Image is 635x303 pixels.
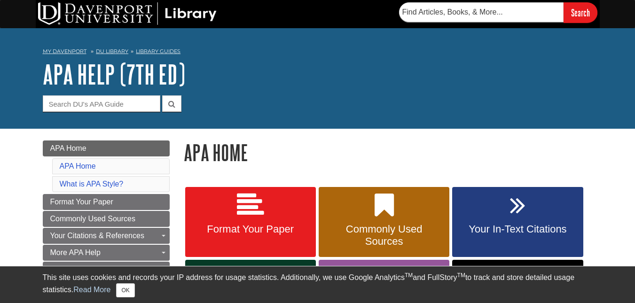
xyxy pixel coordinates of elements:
span: More APA Help [50,249,101,256]
input: Find Articles, Books, & More... [399,2,564,22]
a: Your In-Text Citations [452,187,583,257]
button: Close [116,283,134,297]
span: Format Your Paper [192,223,309,235]
a: Library Guides [136,48,180,54]
span: Commonly Used Sources [50,215,135,223]
a: APA Home [43,140,170,156]
input: Search [564,2,597,23]
h1: APA Home [184,140,593,164]
sup: TM [457,272,465,279]
a: APA Help (7th Ed) [43,60,185,89]
a: Format Your Paper [185,187,316,257]
img: DU Library [38,2,217,25]
span: APA Home [50,144,86,152]
span: Commonly Used Sources [326,223,442,248]
a: Read More [73,286,110,294]
a: APA Home [60,162,96,170]
a: About Plagiarism [43,262,170,278]
span: Format Your Paper [50,198,113,206]
nav: breadcrumb [43,45,593,60]
span: Your In-Text Citations [459,223,576,235]
form: Searches DU Library's articles, books, and more [399,2,597,23]
a: DU Library [96,48,128,54]
a: Your Citations & References [43,228,170,244]
span: About Plagiarism [50,265,107,273]
a: What is APA Style? [60,180,124,188]
div: This site uses cookies and records your IP address for usage statistics. Additionally, we use Goo... [43,272,593,297]
a: Format Your Paper [43,194,170,210]
sup: TM [405,272,413,279]
span: Your Citations & References [50,232,144,240]
a: More APA Help [43,245,170,261]
a: Commonly Used Sources [43,211,170,227]
input: Search DU's APA Guide [43,95,160,112]
a: Commonly Used Sources [319,187,449,257]
a: My Davenport [43,47,86,55]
